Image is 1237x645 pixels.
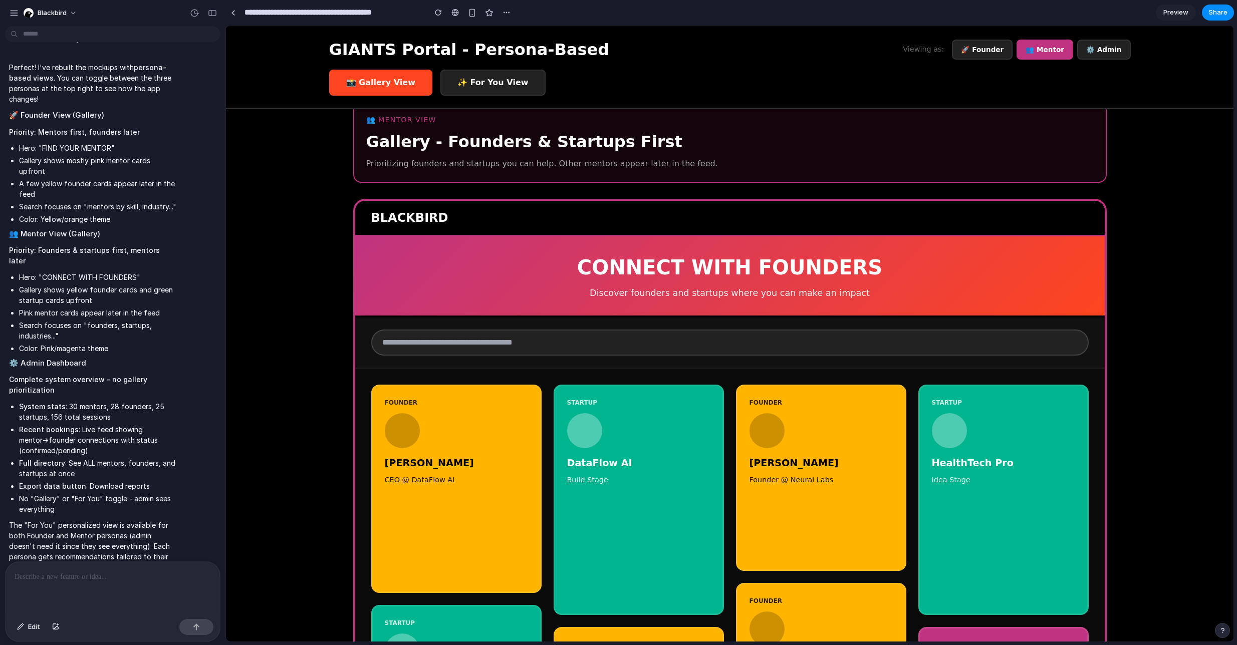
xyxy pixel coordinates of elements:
[19,459,65,467] strong: Full directory
[19,481,176,491] li: : Download reports
[9,228,176,240] h2: 👥 Mentor View (Gallery)
[524,449,667,460] div: Founder @ Neural Labs
[20,5,82,21] button: blackbird
[19,272,176,282] li: Hero: "CONNECT WITH FOUNDERS"
[19,343,176,354] li: Color: Pink/magenta theme
[706,431,849,445] div: HealthTech Pro
[19,402,66,411] strong: System stats
[1208,8,1227,18] span: Share
[214,44,320,70] button: ✨ For You View
[140,132,868,144] p: Prioritizing founders and startups you can help. Other mentors appear later in the feed.
[851,14,905,34] button: ⚙️ Admin
[677,19,718,30] span: Viewing as:
[9,63,166,82] strong: persona-based views
[706,615,849,624] div: Mentor
[28,622,40,632] span: Edit
[524,571,667,580] div: Founder
[159,431,302,445] div: [PERSON_NAME]
[145,227,863,257] h3: CONNECT WITH FOUNDERS
[9,128,140,136] strong: Priority: Mentors first, founders later
[341,373,484,382] div: Startup
[19,178,176,199] li: A few yellow founder cards appear later in the feed
[103,44,206,70] button: 📸 Gallery View
[341,449,484,460] div: Build Stage
[140,104,868,128] h2: Gallery - Founders & Startups First
[19,482,86,490] strong: Export data button
[19,458,176,479] li: : See ALL mentors, founders, and startups at once
[1202,5,1234,21] button: Share
[9,520,176,572] p: The "For You" personalized view is available for both Founder and Mentor personas (admin doesn't ...
[9,375,147,394] strong: Complete system overview - no gallery prioritization
[19,493,176,514] li: No "Gallery" or "For You" toggle - admin sees everything
[9,246,160,265] strong: Priority: Founders & startups first, mentors later
[19,424,176,456] li: : Live feed showing mentor→founder connections with status (confirmed/pending)
[341,431,484,445] div: DataFlow AI
[1163,8,1188,18] span: Preview
[159,373,302,382] div: Founder
[524,373,667,382] div: Founder
[19,320,176,341] li: Search focuses on "founders, startups, industries..."
[9,110,176,121] h2: 🚀 Founder View (Gallery)
[726,14,787,34] button: 🚀 Founder
[103,12,384,36] h1: GIANTS Portal - Persona-Based
[19,143,176,153] li: Hero: "FIND YOUR MENTOR"
[19,201,176,212] li: Search focuses on "mentors by skill, industry..."
[19,307,176,318] li: Pink mentor cards appear later in the feed
[38,8,67,18] span: blackbird
[12,619,45,635] button: Edit
[140,89,868,100] div: 👥 Mentor View
[9,62,176,104] p: Perfect! I've rebuilt the mockups with . You can toggle between the three personas at the top rig...
[1156,5,1196,21] a: Preview
[145,261,863,274] p: Discover founders and startups where you can make an impact
[19,214,176,224] li: Color: Yellow/orange theme
[9,358,176,369] h2: ⚙️ Admin Dashboard
[706,373,849,382] div: Startup
[145,183,863,201] div: BLACKBIRD
[341,615,484,624] div: Founder
[706,449,849,460] div: Idea Stage
[159,593,302,602] div: Startup
[19,155,176,176] li: Gallery shows mostly pink mentor cards upfront
[524,431,667,445] div: [PERSON_NAME]
[19,284,176,305] li: Gallery shows yellow founder cards and green startup cards upfront
[19,425,79,434] strong: Recent bookings
[791,14,847,34] button: 👥 Mentor
[159,449,302,460] div: CEO @ DataFlow AI
[19,401,176,422] li: : 30 mentors, 28 founders, 25 startups, 156 total sessions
